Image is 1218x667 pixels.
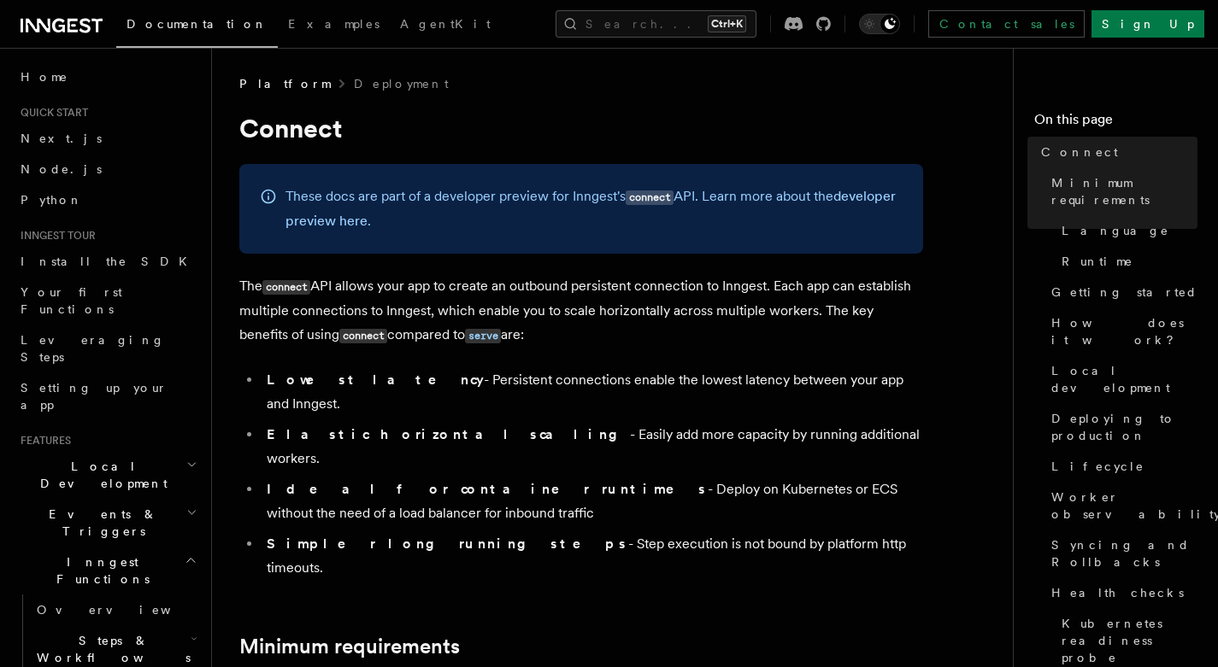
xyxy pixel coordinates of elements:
[1044,451,1197,482] a: Lifecycle
[1055,215,1197,246] a: Language
[285,184,903,233] p: These docs are part of a developer preview for Inngest's API. Learn more about the .
[14,229,96,243] span: Inngest tour
[1062,253,1133,270] span: Runtime
[556,10,756,38] button: Search...Ctrl+K
[1044,355,1197,403] a: Local development
[1034,109,1197,137] h4: On this page
[626,190,674,205] code: connect
[14,499,201,547] button: Events & Triggers
[1051,284,1197,301] span: Getting started
[1041,143,1118,161] span: Connect
[1044,307,1197,355] a: How does it work?
[278,5,390,46] a: Examples
[1051,536,1197,570] span: Syncing and Rollbacks
[1051,362,1197,396] span: Local development
[1051,174,1197,208] span: Minimum requirements
[14,372,201,420] a: Setting up your app
[267,372,484,388] strong: Lowest latency
[21,381,168,412] span: Setting up your app
[465,329,501,343] code: serve
[1044,482,1197,530] a: Worker observability
[14,506,186,540] span: Events & Triggers
[14,123,201,154] a: Next.js
[708,15,746,32] kbd: Ctrl+K
[267,481,708,497] strong: Ideal for container runtimes
[1051,410,1197,444] span: Deploying to production
[262,280,310,295] code: connect
[288,17,380,31] span: Examples
[14,184,201,215] a: Python
[30,632,191,666] span: Steps & Workflows
[21,162,102,176] span: Node.js
[14,451,201,499] button: Local Development
[262,368,923,416] li: - Persistent connections enable the lowest latency between your app and Inngest.
[14,547,201,594] button: Inngest Functions
[14,106,88,120] span: Quick start
[239,75,330,92] span: Platform
[14,154,201,184] a: Node.js
[262,532,923,580] li: - Step execution is not bound by platform http timeouts.
[21,285,122,316] span: Your first Functions
[116,5,278,48] a: Documentation
[14,434,71,448] span: Features
[14,246,201,277] a: Install the SDK
[14,458,186,492] span: Local Development
[1055,246,1197,277] a: Runtime
[14,553,185,588] span: Inngest Functions
[21,132,102,145] span: Next.js
[1044,577,1197,608] a: Health checks
[400,17,491,31] span: AgentKit
[1044,530,1197,577] a: Syncing and Rollbacks
[262,423,923,471] li: - Easily add more capacity by running additional workers.
[1062,222,1169,239] span: Language
[1062,615,1197,666] span: Kubernetes readiness probe
[21,333,165,364] span: Leveraging Steps
[239,274,923,348] p: The API allows your app to create an outbound persistent connection to Inngest. Each app can esta...
[21,193,83,207] span: Python
[1051,314,1197,348] span: How does it work?
[21,255,197,268] span: Install the SDK
[859,14,900,34] button: Toggle dark mode
[928,10,1085,38] a: Contact sales
[239,635,460,658] a: Minimum requirements
[390,5,501,46] a: AgentKit
[1091,10,1204,38] a: Sign Up
[127,17,268,31] span: Documentation
[14,61,201,92] a: Home
[37,603,213,617] span: Overview
[30,594,201,625] a: Overview
[239,113,923,143] h1: Connect
[267,426,630,442] strong: Elastic horizontal scaling
[14,325,201,372] a: Leveraging Steps
[267,535,628,552] strong: Simpler long running steps
[339,329,387,343] code: connect
[262,477,923,525] li: - Deploy on Kubernetes or ECS without the need of a load balancer for inbound traffic
[21,68,68,85] span: Home
[1044,167,1197,215] a: Minimum requirements
[1034,137,1197,167] a: Connect
[1051,584,1184,601] span: Health checks
[1051,458,1144,475] span: Lifecycle
[354,75,449,92] a: Deployment
[1044,403,1197,451] a: Deploying to production
[14,277,201,325] a: Your first Functions
[1044,277,1197,307] a: Getting started
[465,326,501,342] a: serve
